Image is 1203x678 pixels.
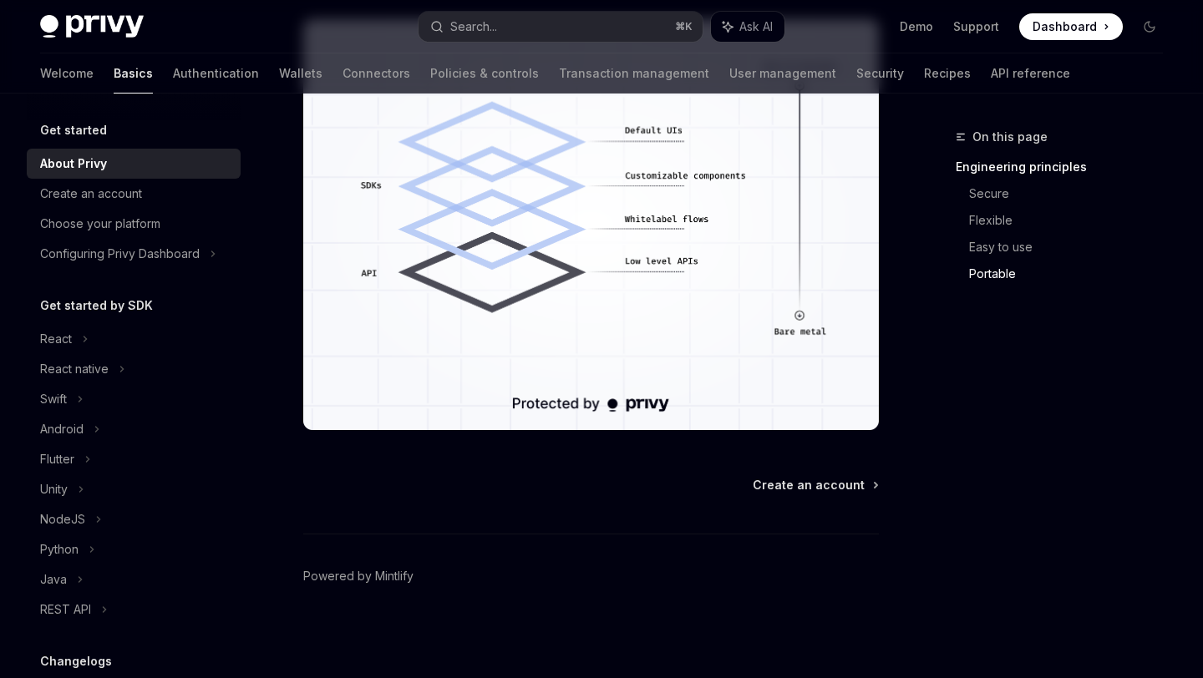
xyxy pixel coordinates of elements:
div: React native [40,359,109,379]
a: User management [729,53,836,94]
a: About Privy [27,149,241,179]
a: Demo [900,18,933,35]
span: Dashboard [1033,18,1097,35]
div: Python [40,539,79,559]
div: Create an account [40,184,142,204]
a: Welcome [40,53,94,94]
img: dark logo [40,15,144,38]
div: Configuring Privy Dashboard [40,244,200,264]
span: Ask AI [739,18,773,35]
a: Security [856,53,904,94]
div: Search... [450,17,497,37]
div: REST API [40,600,91,620]
a: Policies & controls [430,53,539,94]
a: Flexible [969,207,1176,234]
a: Support [953,18,999,35]
a: Easy to use [969,234,1176,261]
div: Java [40,569,67,589]
a: Recipes [924,53,971,94]
h5: Get started [40,120,107,140]
a: Wallets [279,53,322,94]
button: Search...⌘K [419,12,702,42]
div: Choose your platform [40,214,160,234]
a: Dashboard [1019,13,1123,40]
button: Toggle dark mode [1136,13,1163,40]
div: Android [40,419,84,439]
span: ⌘ K [675,20,693,33]
a: Secure [969,180,1176,207]
img: images/Customization.png [303,19,879,430]
h5: Changelogs [40,651,112,671]
div: React [40,329,72,349]
a: Powered by Mintlify [303,568,414,584]
a: API reference [991,53,1070,94]
div: Swift [40,389,67,409]
div: NodeJS [40,509,85,529]
a: Transaction management [559,53,709,94]
h5: Get started by SDK [40,296,153,316]
a: Connectors [343,53,410,94]
a: Portable [969,261,1176,287]
div: Flutter [40,449,74,469]
a: Basics [114,53,153,94]
span: Create an account [753,477,865,493]
a: Create an account [27,179,241,209]
div: Unity [40,479,68,499]
a: Authentication [173,53,259,94]
a: Create an account [753,477,877,493]
button: Ask AI [711,12,784,42]
a: Choose your platform [27,209,241,239]
span: On this page [972,127,1048,147]
div: About Privy [40,154,107,174]
a: Engineering principles [956,154,1176,180]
